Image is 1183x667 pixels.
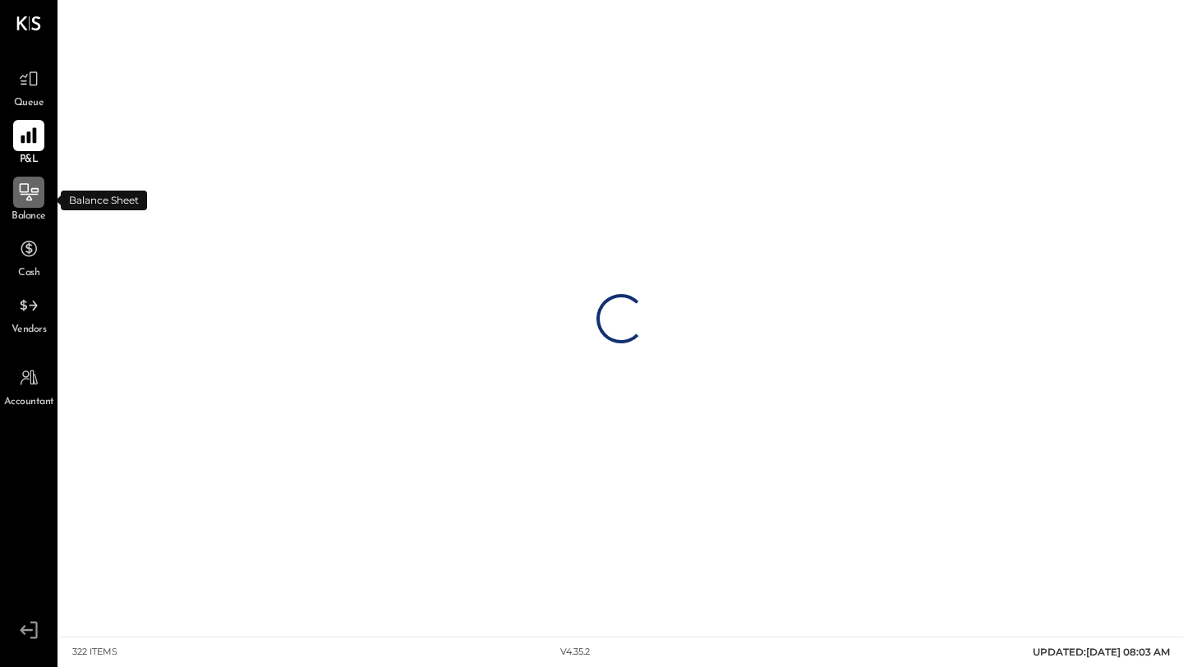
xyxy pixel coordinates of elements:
div: Balance Sheet [61,191,147,210]
span: Cash [18,266,39,281]
span: Vendors [12,323,47,338]
a: Cash [1,233,57,281]
a: Vendors [1,290,57,338]
div: v 4.35.2 [560,646,590,659]
span: Accountant [4,395,54,410]
span: Queue [14,96,44,111]
span: Balance [12,209,46,224]
a: P&L [1,120,57,168]
a: Accountant [1,362,57,410]
span: P&L [20,153,39,168]
div: 322 items [72,646,117,659]
a: Balance [1,177,57,224]
a: Queue [1,63,57,111]
span: UPDATED: [DATE] 08:03 AM [1033,646,1170,658]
